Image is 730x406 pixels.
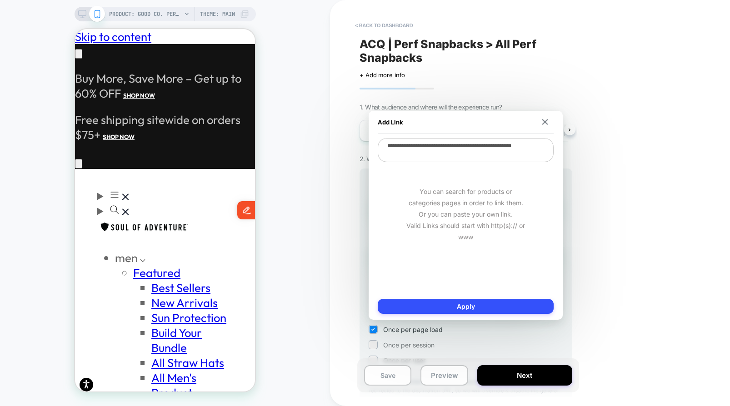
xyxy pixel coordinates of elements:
div: You can search for products or categories pages in order to link them. Or you can paste your own ... [378,163,554,265]
button: < back to dashboard [350,18,417,33]
div: men [40,221,158,236]
div: Add Link [378,111,554,134]
a: shop now [28,104,60,111]
button: Apply [378,299,554,314]
iframe: Marker.io feedback button [162,172,181,190]
span: Once per user [383,356,425,364]
a: shop now [48,63,80,70]
span: Once per session [383,341,435,349]
img: close [542,119,548,125]
span: Trigger [564,124,581,130]
span: 2. Which redirection do you want to setup? [360,155,476,163]
a: All Straw Hats [76,326,149,341]
span: 1. What audience and where will the experience run? [360,103,502,111]
a: Featured [58,236,105,251]
span: Theme: MAIN [200,7,235,21]
summary: Search [22,174,158,189]
a: New Arrivals [76,266,143,281]
span: + Add more info [360,71,405,79]
a: Best Sellers [76,251,135,266]
button: Preview [420,365,468,386]
a: Build Your Bundle [76,296,127,326]
span: PRODUCT: Good Co. Performance Snapback [20 off snapbacks free gift] [109,7,182,21]
span: Once per page load [383,326,443,333]
button: Next [477,365,572,386]
span: Page Load [564,131,595,138]
a: Soul of Adventure [22,189,158,209]
img: Soul of Adventure [22,189,117,206]
a: All Men's Product [76,341,121,371]
a: Sun Protection [76,281,151,296]
summary: Menu [22,159,54,174]
button: Save [364,365,411,386]
span: ACQ | Perf Snapbacks > All Perf Snapbacks [360,37,572,64]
